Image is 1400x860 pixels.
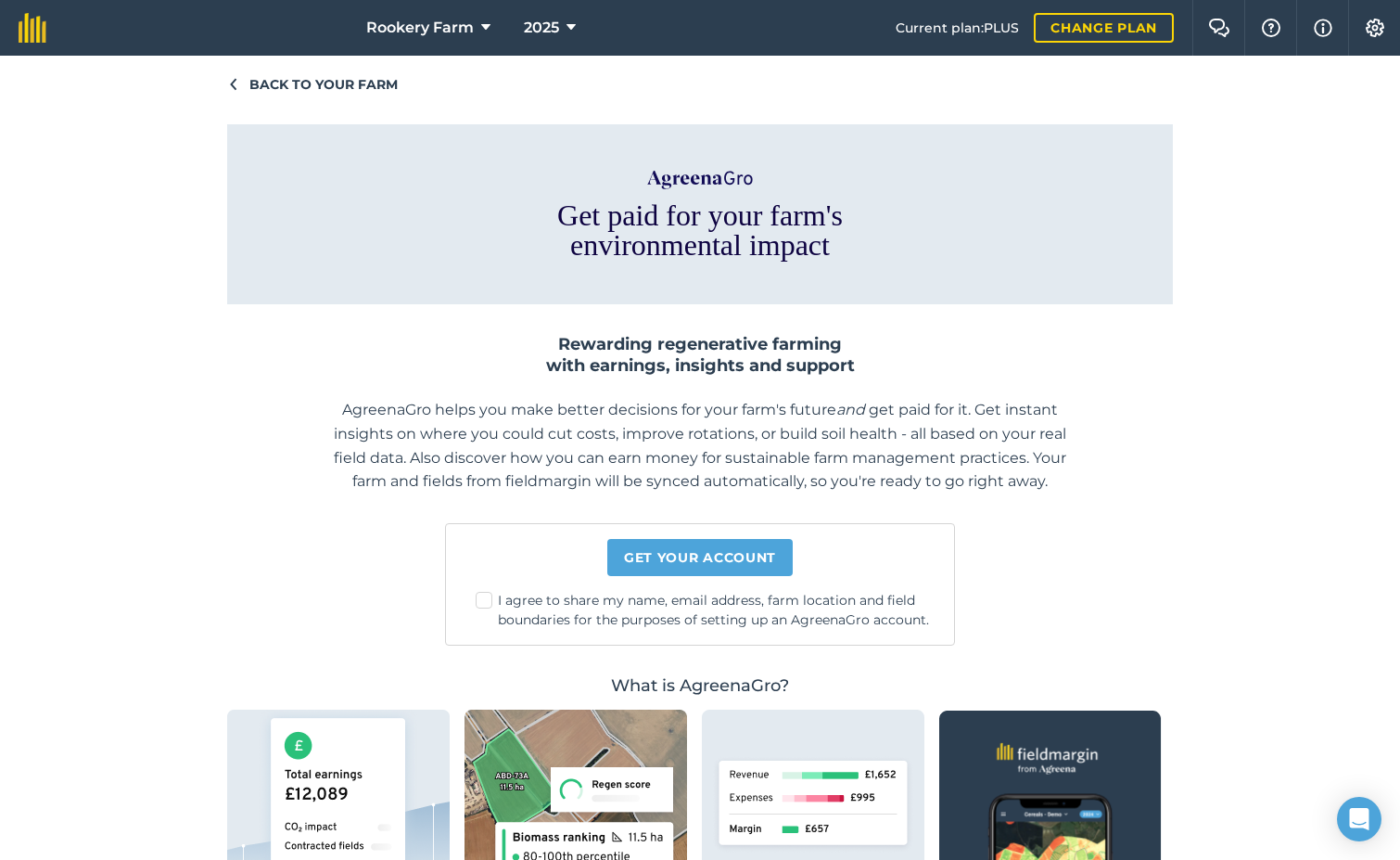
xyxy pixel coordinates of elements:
[1314,17,1332,39] img: svg+xml;base64,PHN2ZyB4bWxucz0iaHR0cDovL3d3dy53My5vcmcvMjAwMC9zdmciIHdpZHRoPSIxNyIgaGVpZ2h0PSIxNy...
[329,398,1071,493] p: AgreenaGro helps you make better decisions for your farm's future get paid for it. Get instant in...
[836,401,865,418] em: and
[524,17,559,39] span: 2025
[1260,19,1282,37] img: A question mark icon
[366,17,474,39] span: Rookery Farm
[476,591,939,630] label: I agree to share my name, email address, farm location and field boundaries for the purposes of s...
[1364,19,1386,37] img: A cog icon
[249,74,398,95] span: Back to your farm
[538,334,862,376] h2: Rewarding regenerative farming with earnings, insights and support
[227,74,1173,95] a: Back to your farm
[227,675,1173,697] h3: What is AgreenaGro?
[607,539,793,576] a: Get your account
[1208,19,1230,37] img: Two speech bubbles overlapping with the left bubble in the forefront
[511,200,889,260] h1: Get paid for your farm's environmental impact
[896,18,1019,38] span: Current plan : PLUS
[1034,13,1174,43] a: Change plan
[1337,797,1381,841] div: Open Intercom Messenger
[19,13,46,43] img: fieldmargin Logo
